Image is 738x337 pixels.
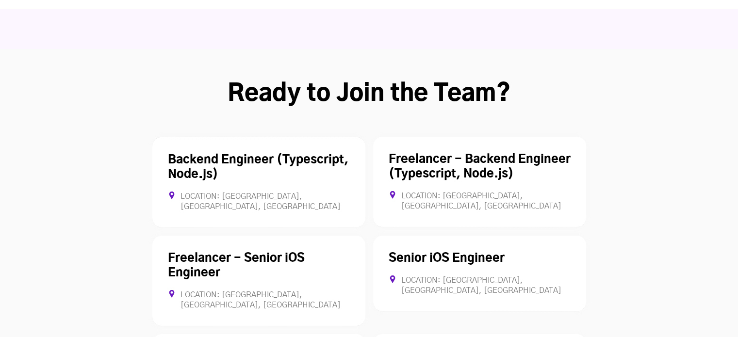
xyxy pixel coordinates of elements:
div: Location: [GEOGRAPHIC_DATA], [GEOGRAPHIC_DATA], [GEOGRAPHIC_DATA] [168,290,350,310]
div: Location: [GEOGRAPHIC_DATA], [GEOGRAPHIC_DATA], [GEOGRAPHIC_DATA] [389,191,571,211]
a: Senior iOS Engineer [389,253,505,264]
a: Backend Engineer (Typescript, Node.js) [168,154,348,180]
a: Freelancer - Senior iOS Engineer [168,253,305,279]
div: Location: [GEOGRAPHIC_DATA], [GEOGRAPHIC_DATA], [GEOGRAPHIC_DATA] [168,192,350,212]
strong: Ready to Join the Team? [228,82,510,106]
div: Location: [GEOGRAPHIC_DATA], [GEOGRAPHIC_DATA], [GEOGRAPHIC_DATA] [389,275,571,296]
a: Freelancer - Backend Engineer (Typescript, Node.js) [389,154,571,180]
